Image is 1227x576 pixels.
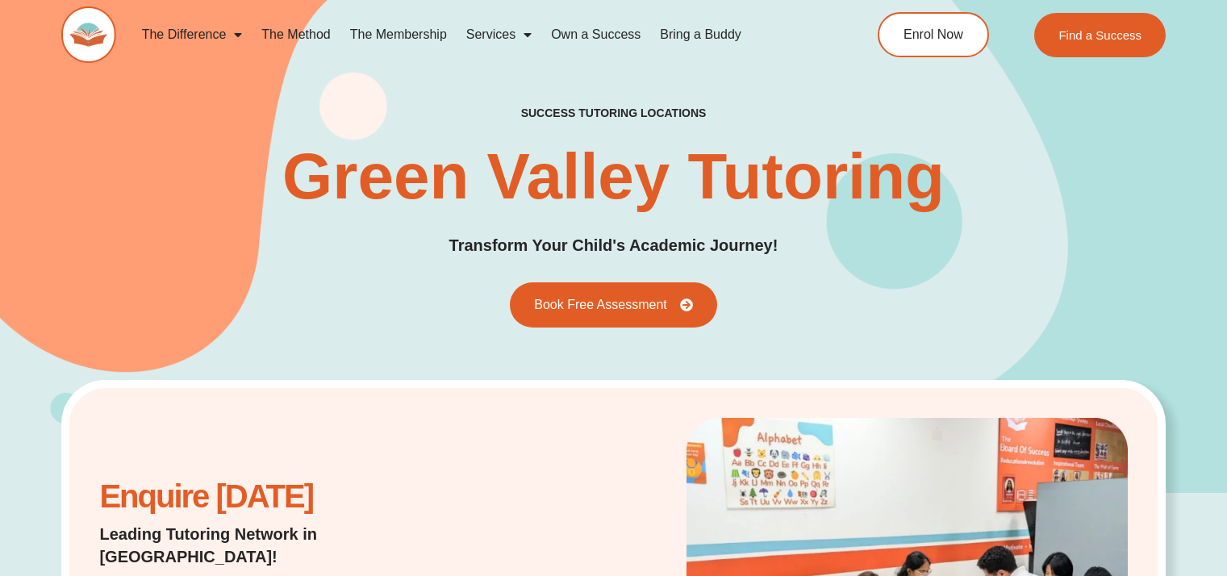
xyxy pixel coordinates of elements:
a: The Difference [132,16,252,53]
span: Find a Success [1058,29,1141,41]
h2: success tutoring locations [521,106,707,120]
span: Book Free Assessment [534,298,667,311]
p: Transform Your Child's Academic Journey! [449,233,778,258]
h1: Green Valley Tutoring [282,144,945,209]
a: Enrol Now [878,12,989,57]
a: The Method [252,16,340,53]
a: Book Free Assessment [510,282,717,328]
a: Own a Success [541,16,650,53]
a: Services [457,16,541,53]
p: Leading Tutoring Network in [GEOGRAPHIC_DATA]! [99,523,469,568]
span: Enrol Now [904,28,963,41]
a: Find a Success [1034,13,1166,57]
h2: Enquire [DATE] [99,486,469,507]
a: Bring a Buddy [650,16,751,53]
nav: Menu [132,16,815,53]
a: The Membership [340,16,457,53]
